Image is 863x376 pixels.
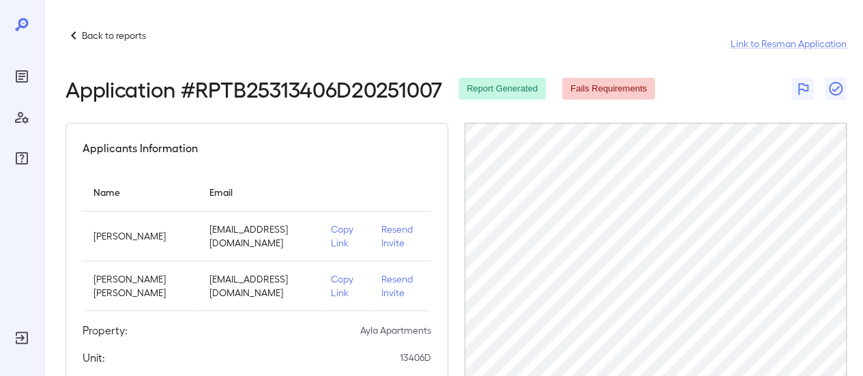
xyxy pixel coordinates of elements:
p: 13406D [400,351,431,364]
span: Report Generated [458,83,546,96]
p: Ayla Apartments [360,323,431,337]
p: Resend Invite [381,222,420,250]
p: [PERSON_NAME] [93,229,188,243]
th: Name [83,173,199,212]
div: Reports [11,66,33,87]
p: [PERSON_NAME] [PERSON_NAME] [93,272,188,300]
table: simple table [83,173,431,311]
p: Back to reports [82,29,146,42]
p: [EMAIL_ADDRESS][DOMAIN_NAME] [209,222,309,250]
p: Copy Link [331,222,359,250]
th: Email [199,173,320,212]
a: Link to Resman Application [731,37,847,50]
div: FAQ [11,147,33,169]
p: Copy Link [331,272,359,300]
button: Close Report [825,78,847,100]
span: Fails Requirements [562,83,655,96]
h5: Unit: [83,349,105,366]
div: Manage Users [11,106,33,128]
h5: Property: [83,322,128,338]
p: Resend Invite [381,272,420,300]
h2: Application # RPTB25313406D20251007 [65,76,442,101]
h5: Applicants Information [83,140,198,156]
button: Flag Report [792,78,814,100]
div: Log Out [11,327,33,349]
p: [EMAIL_ADDRESS][DOMAIN_NAME] [209,272,309,300]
